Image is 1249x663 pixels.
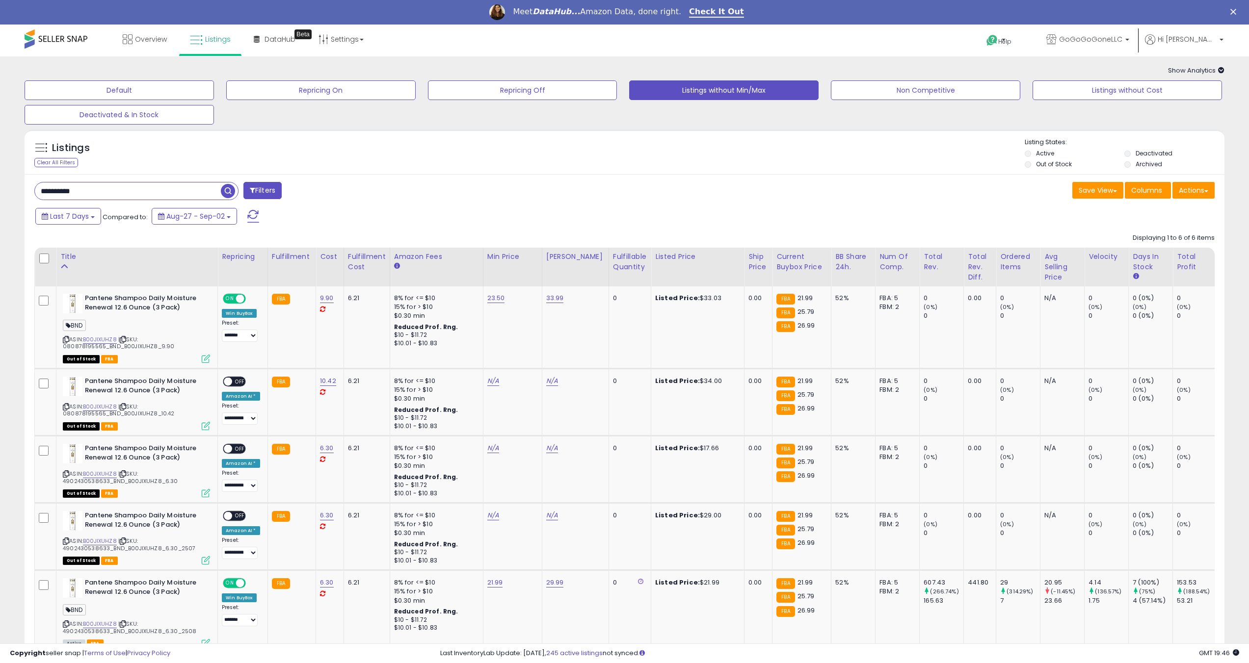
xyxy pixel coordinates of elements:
[232,378,248,386] span: OFF
[879,453,912,461] div: FBM: 2
[776,538,795,549] small: FBA
[205,34,231,44] span: Listings
[226,80,416,100] button: Repricing On
[748,578,765,587] div: 0.00
[1000,520,1014,528] small: (0%)
[1044,444,1077,453] div: N/A
[394,529,476,537] div: $0.30 min
[546,293,564,303] a: 33.99
[25,80,214,100] button: Default
[1177,303,1191,311] small: (0%)
[222,320,260,342] div: Preset:
[831,80,1020,100] button: Non Competitive
[60,252,213,262] div: Title
[103,212,148,222] span: Compared to:
[1044,294,1077,303] div: N/A
[1158,34,1217,44] span: Hi [PERSON_NAME]
[222,403,260,425] div: Preset:
[1089,394,1128,403] div: 0
[1089,444,1128,453] div: 0
[655,510,700,520] b: Listed Price:
[879,294,912,303] div: FBA: 5
[924,578,963,587] div: 607.43
[879,511,912,520] div: FBA: 5
[63,470,178,484] span: | SKU: 4902430538633_BND_B00JIXUHZ8_6.30
[629,80,819,100] button: Listings without Min/Max
[1177,294,1217,303] div: 0
[979,27,1031,56] a: Help
[924,461,963,470] div: 0
[776,321,795,332] small: FBA
[272,511,290,522] small: FBA
[655,444,737,453] div: $17.66
[489,4,505,20] img: Profile image for Georgie
[968,444,988,453] div: 0.00
[394,520,476,529] div: 15% for > $10
[655,377,737,385] div: $34.00
[924,377,963,385] div: 0
[1133,272,1139,281] small: Days In Stock.
[546,578,564,587] a: 29.99
[348,444,382,453] div: 6.21
[428,80,617,100] button: Repricing Off
[85,294,204,314] b: Pantene Shampoo Daily Moisture Renewal 12.6 Ounce (3 Pack)
[394,473,458,481] b: Reduced Prof. Rng.
[968,578,988,587] div: 441.80
[63,511,82,531] img: 31jfUAiTOeL._SL40_.jpg
[776,252,827,272] div: Current Buybox Price
[546,376,558,386] a: N/A
[394,444,476,453] div: 8% for <= $10
[879,520,912,529] div: FBM: 2
[394,422,476,431] div: $10.01 - $10.83
[1000,453,1014,461] small: (0%)
[35,208,101,225] button: Last 7 Days
[1172,182,1215,199] button: Actions
[320,510,334,520] a: 6.30
[394,481,476,489] div: $10 - $11.72
[1000,444,1040,453] div: 0
[63,422,100,431] span: All listings that are currently out of stock and unavailable for purchase on Amazon
[797,510,813,520] span: 21.99
[394,406,458,414] b: Reduced Prof. Rng.
[924,394,963,403] div: 0
[1133,294,1172,303] div: 0 (0%)
[63,403,175,417] span: | SKU: 080878195565_BND_B00JIXUHZ8_10.42
[1089,294,1128,303] div: 0
[797,471,815,480] span: 26.99
[25,105,214,125] button: Deactivated & In Stock
[1133,461,1172,470] div: 0 (0%)
[348,377,382,385] div: 6.21
[613,578,643,587] div: 0
[394,414,476,422] div: $10 - $11.72
[655,511,737,520] div: $29.00
[320,252,340,262] div: Cost
[1089,511,1128,520] div: 0
[924,252,959,272] div: Total Rev.
[394,548,476,557] div: $10 - $11.72
[1133,233,1215,243] div: Displaying 1 to 6 of 6 items
[655,294,737,303] div: $33.03
[115,25,174,54] a: Overview
[924,444,963,453] div: 0
[655,293,700,303] b: Listed Price:
[924,386,937,394] small: (0%)
[797,538,815,547] span: 26.99
[1177,444,1217,453] div: 0
[613,294,643,303] div: 0
[532,7,580,16] i: DataHub...
[797,578,813,587] span: 21.99
[311,25,371,54] a: Settings
[63,557,100,565] span: All listings that are currently out of stock and unavailable for purchase on Amazon
[101,355,118,363] span: FBA
[166,211,225,221] span: Aug-27 - Sep-02
[1039,25,1137,56] a: GoGoGoGoneLLC
[797,404,815,413] span: 26.99
[232,445,248,453] span: OFF
[879,252,915,272] div: Num of Comp.
[83,470,117,478] a: B00JIXUHZ8
[748,377,765,385] div: 0.00
[835,294,868,303] div: 52%
[748,511,765,520] div: 0.00
[879,385,912,394] div: FBM: 2
[613,444,643,453] div: 0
